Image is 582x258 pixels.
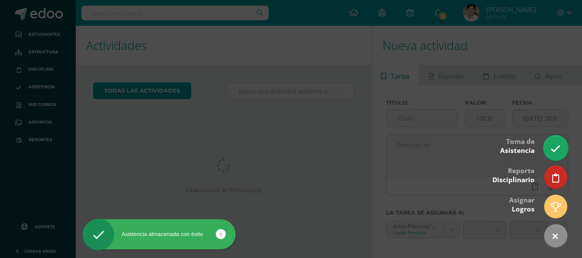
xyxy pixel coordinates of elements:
div: Reporte [492,161,535,189]
span: Logros [512,205,535,214]
span: Disciplinario [492,175,535,184]
div: Asignar [509,190,535,218]
div: Asistencia almacenada con éxito [83,230,236,238]
span: Asistencia [500,146,535,155]
div: Toma de [500,131,535,159]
